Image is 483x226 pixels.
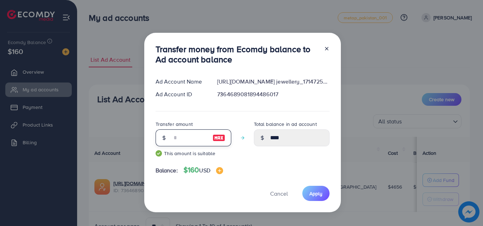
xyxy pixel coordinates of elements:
[156,121,193,128] label: Transfer amount
[156,150,231,157] small: This amount is suitable
[156,150,162,157] img: guide
[216,167,223,174] img: image
[199,166,210,174] span: USD
[254,121,317,128] label: Total balance in ad account
[211,78,335,86] div: [URL][DOMAIN_NAME] jewellery_1714725321365
[184,166,223,175] h4: $160
[211,90,335,98] div: 7364689081894486017
[150,78,212,86] div: Ad Account Name
[213,134,225,142] img: image
[261,186,297,201] button: Cancel
[302,186,330,201] button: Apply
[156,44,318,65] h3: Transfer money from Ecomdy balance to Ad account balance
[156,166,178,175] span: Balance:
[150,90,212,98] div: Ad Account ID
[309,190,322,197] span: Apply
[270,190,288,197] span: Cancel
